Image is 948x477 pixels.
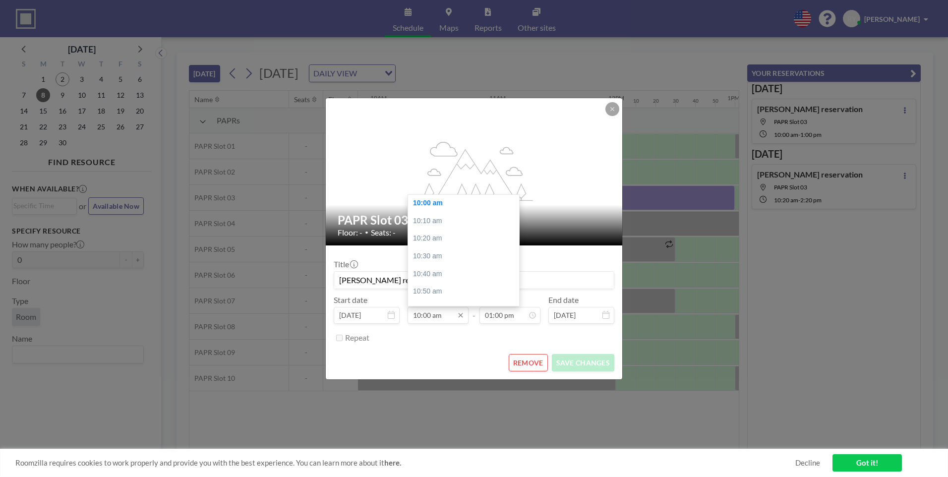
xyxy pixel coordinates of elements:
[338,228,362,238] span: Floor: -
[408,283,524,300] div: 10:50 am
[408,194,524,212] div: 10:00 am
[345,333,369,343] label: Repeat
[552,354,614,371] button: SAVE CHANGES
[473,298,475,320] span: -
[384,458,401,467] a: here.
[338,213,611,228] h2: PAPR Slot 03
[408,300,524,318] div: 11:00 am
[334,259,357,269] label: Title
[408,247,524,265] div: 10:30 am
[832,454,902,472] a: Got it!
[334,295,367,305] label: Start date
[371,228,396,238] span: Seats: -
[509,354,548,371] button: REMOVE
[548,295,579,305] label: End date
[408,265,524,283] div: 10:40 am
[416,141,533,200] g: flex-grow: 1.2;
[334,272,614,289] input: (No title)
[408,230,524,247] div: 10:20 am
[408,212,524,230] div: 10:10 am
[365,229,368,236] span: •
[15,458,795,468] span: Roomzilla requires cookies to work properly and provide you with the best experience. You can lea...
[795,458,820,468] a: Decline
